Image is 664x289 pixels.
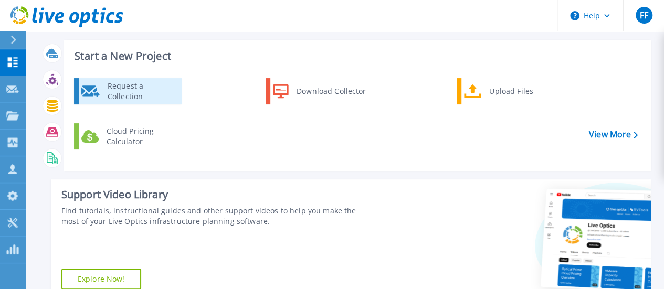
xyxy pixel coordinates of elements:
a: Download Collector [266,78,373,104]
a: Request a Collection [74,78,182,104]
div: Download Collector [291,81,371,102]
h3: Start a New Project [75,50,637,62]
a: Upload Files [457,78,564,104]
div: Request a Collection [102,81,179,102]
div: Cloud Pricing Calculator [101,126,179,147]
div: Find tutorials, instructional guides and other support videos to help you make the most of your L... [61,206,373,227]
div: Support Video Library [61,188,373,201]
div: Upload Files [484,81,562,102]
span: FF [639,11,648,19]
a: Cloud Pricing Calculator [74,123,182,149]
a: View More [589,130,638,140]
